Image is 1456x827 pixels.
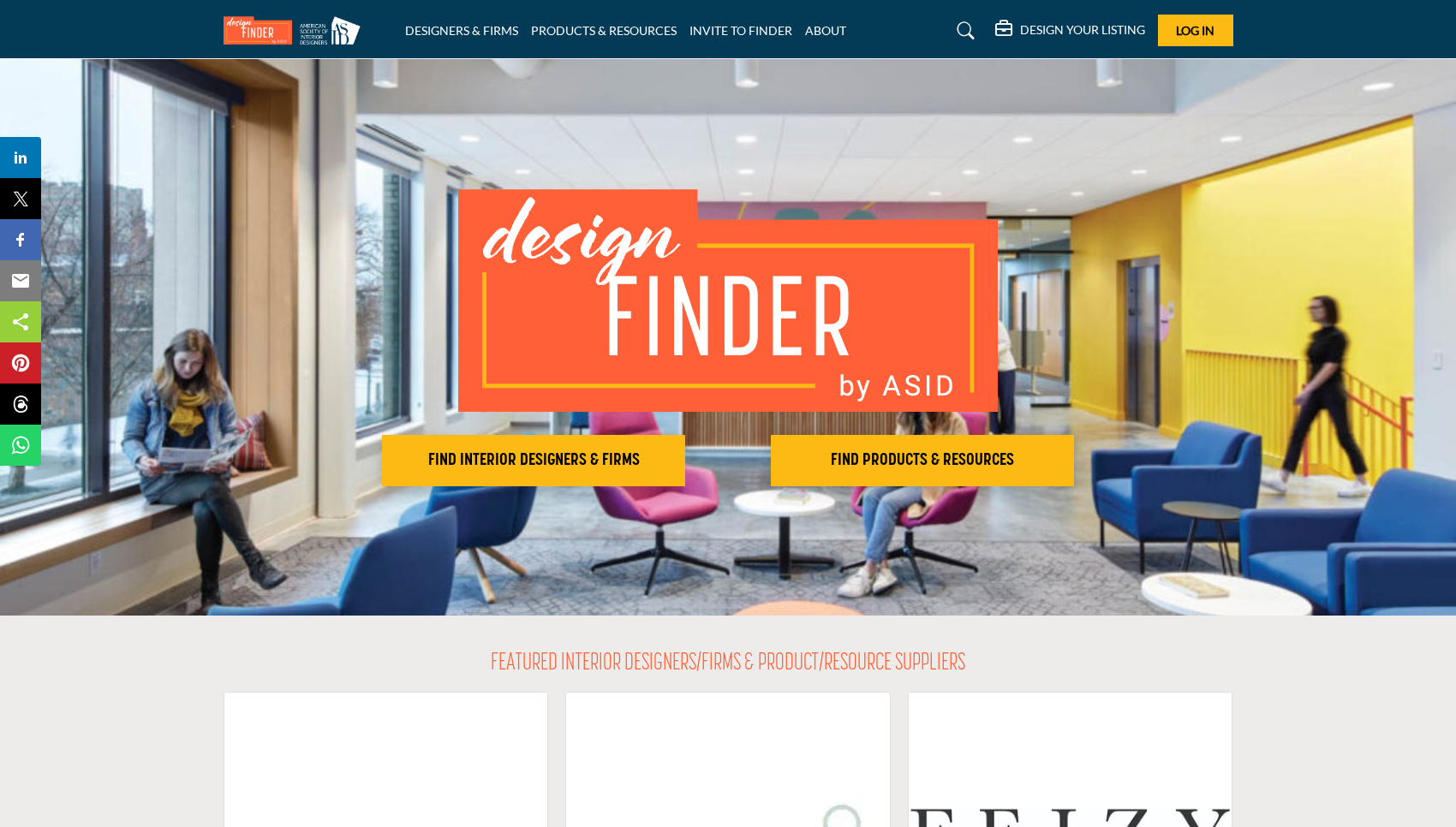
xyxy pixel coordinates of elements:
div: DESIGN YOUR LISTING [995,21,1145,41]
h2: FIND PRODUCTS & RESOURCES [776,450,1069,471]
a: INVITE TO FINDER [689,23,792,38]
h2: FEATURED INTERIOR DESIGNERS/FIRMS & PRODUCT/RESOURCE SUPPLIERS [491,650,965,679]
h5: DESIGN YOUR LISTING [1020,22,1145,38]
a: PRODUCTS & RESOURCES [531,23,677,38]
a: ABOUT [805,23,846,38]
img: image [458,189,998,412]
span: Log In [1176,23,1214,38]
a: DESIGNERS & FIRMS [405,23,518,38]
img: Site Logo [224,16,369,45]
button: Log In [1158,15,1233,46]
h2: FIND INTERIOR DESIGNERS & FIRMS [387,450,680,471]
button: FIND PRODUCTS & RESOURCES [771,435,1074,486]
a: Search [940,17,986,45]
button: FIND INTERIOR DESIGNERS & FIRMS [382,435,685,486]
